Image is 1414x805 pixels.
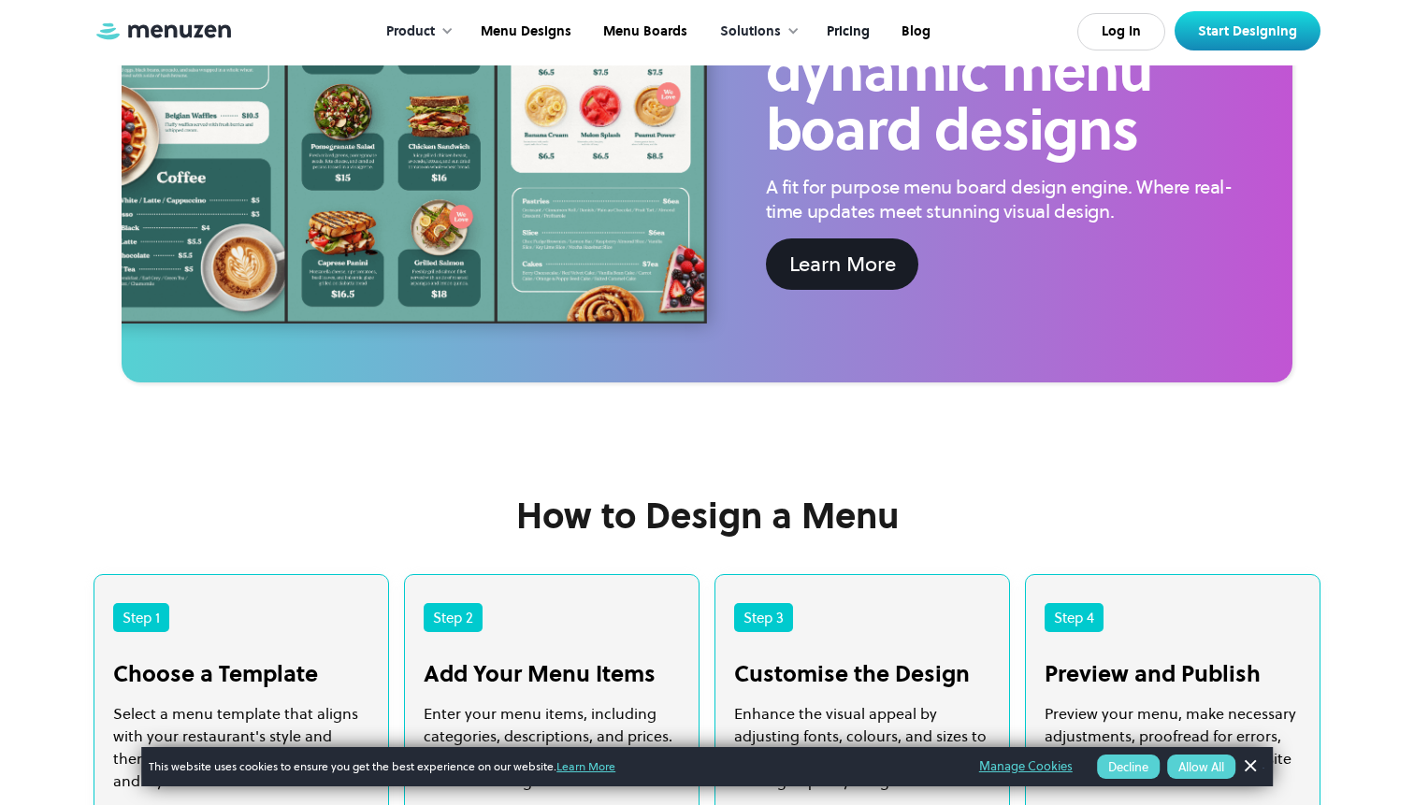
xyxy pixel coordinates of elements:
button: Allow All [1167,755,1235,779]
a: Pricing [809,3,884,61]
a: Start Designing [1175,11,1320,50]
div: Solutions [720,22,781,42]
h3: Add Your Menu Items [424,660,680,688]
p: Enter your menu items, including categories, descriptions, and prices. Organise them logically fo... [424,702,680,792]
div: A fit for purpose menu board design engine. Where real-time updates meet stunning visual design. [766,175,1234,223]
h2: How to Design a Menu [516,495,899,537]
div: Product [368,3,463,61]
div: Solutions [701,3,809,61]
p: Select a menu template that aligns with your restaurant's style and theme. Customise colours, fon... [113,702,369,792]
a: Learn More [766,238,919,290]
div: Product [386,22,435,42]
a: Menu Designs [463,3,585,61]
span: This website uses cookies to ensure you get the best experience on our website. [149,758,953,775]
div: Learn More [789,249,896,280]
div: Step 2 [424,603,483,633]
div: Step 4 [1045,603,1104,633]
p: Preview your menu, make necessary adjustments, proofread for errors, and then publish it on your ... [1045,702,1301,792]
div: Step 1 [113,603,169,633]
a: Learn More [556,758,615,774]
p: Enhance the visual appeal by adjusting fonts, colours, and sizes to match your restaurant's brand... [734,702,990,792]
a: Manage Cookies [979,756,1073,777]
a: Log In [1077,13,1165,50]
button: Decline [1097,755,1160,779]
a: Blog [884,3,945,61]
h3: Customise the Design [734,660,990,688]
a: Menu Boards [585,3,701,61]
a: Dismiss Banner [1235,753,1263,781]
h3: Preview and Publish [1045,660,1301,688]
h3: Choose a Template [113,660,369,688]
div: Step 3 [734,603,793,633]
